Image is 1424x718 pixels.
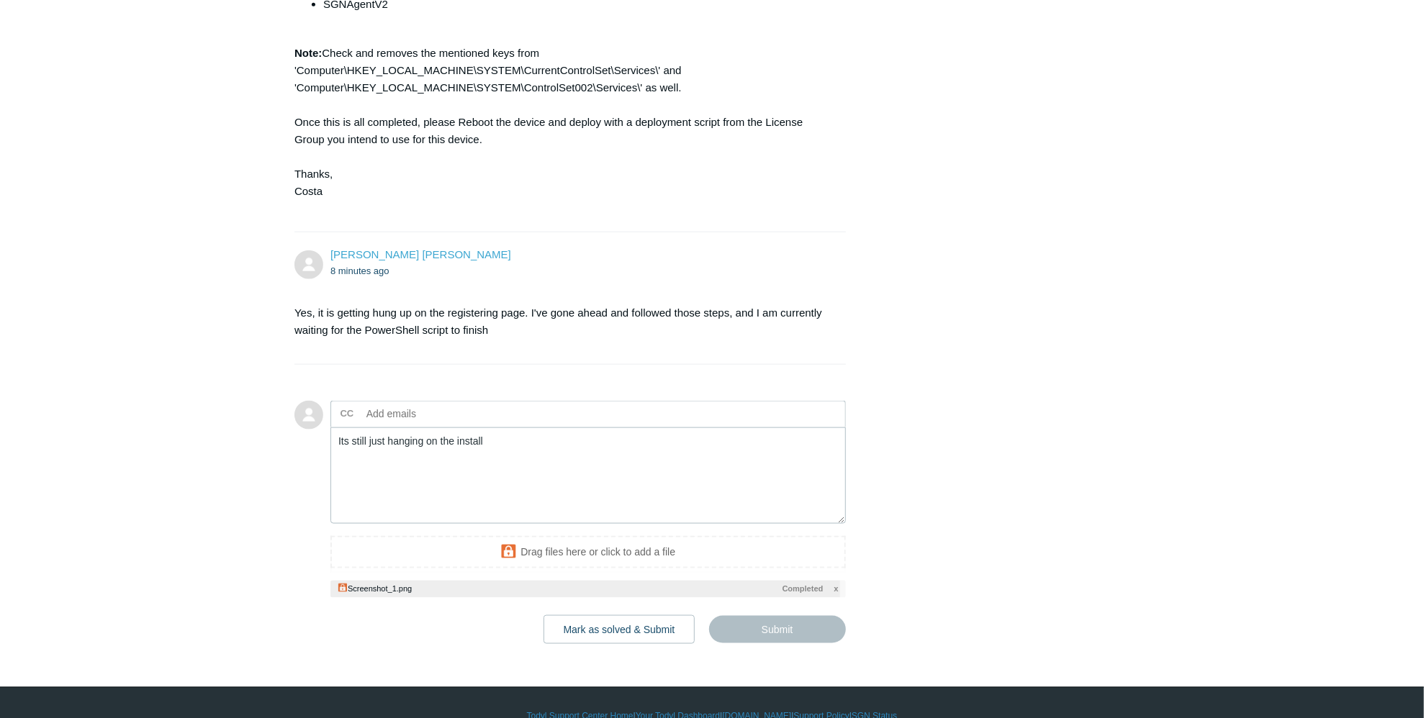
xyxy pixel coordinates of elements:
span: Ripley Moore [330,248,511,260]
strong: Note: [294,47,322,59]
textarea: Add your reply [330,427,846,524]
input: Submit [709,616,846,643]
button: Mark as solved & Submit [544,615,695,644]
span: Completed [783,583,824,595]
time: 10/08/2025, 10:31 [330,265,389,276]
span: x [834,583,838,595]
p: Yes, it is getting hung up on the registering page. I've gone ahead and followed those steps, and... [294,304,832,339]
input: Add emails [361,403,515,424]
label: CC [341,403,354,424]
a: [PERSON_NAME] [PERSON_NAME] [330,248,511,260]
